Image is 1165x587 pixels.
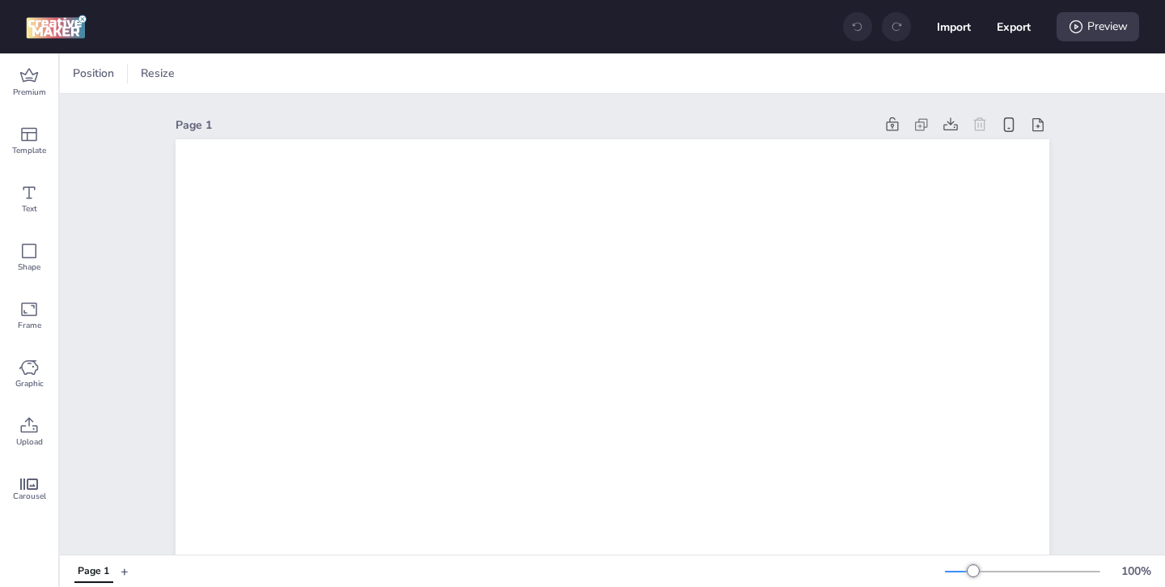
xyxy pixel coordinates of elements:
div: Page 1 [78,564,109,579]
div: Tabs [66,557,121,585]
span: Shape [18,261,40,274]
div: Preview [1057,12,1139,41]
span: Graphic [15,377,44,390]
span: Premium [13,86,46,99]
span: Text [22,202,37,215]
span: Upload [16,436,43,449]
span: Template [12,144,46,157]
button: + [121,557,129,585]
div: 100 % [1116,563,1155,580]
span: Carousel [13,490,46,503]
img: logo Creative Maker [26,15,87,39]
div: Page 1 [176,117,875,134]
span: Position [70,65,117,82]
button: Export [997,10,1031,44]
span: Frame [18,319,41,332]
span: Resize [138,65,178,82]
button: Import [937,10,971,44]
